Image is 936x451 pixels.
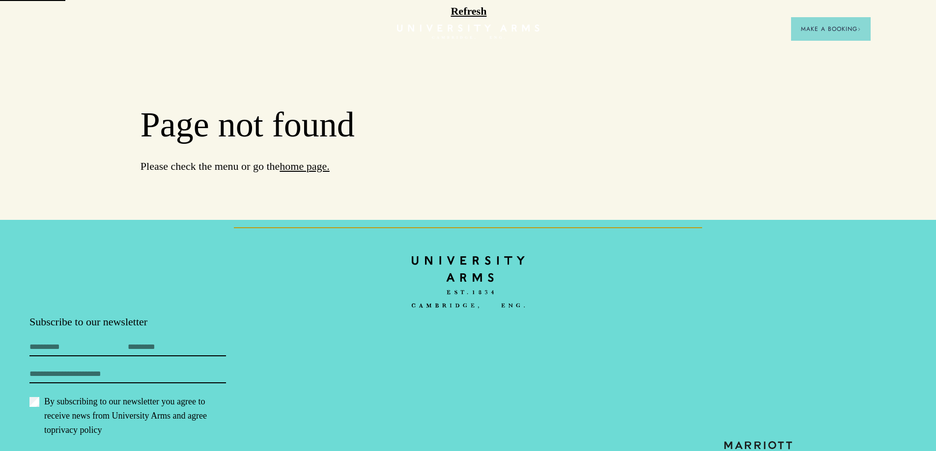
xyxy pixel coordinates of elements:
[801,25,861,33] span: Make a Booking
[791,17,871,41] button: Make a BookingArrow icon
[412,249,525,315] img: bc90c398f2f6aa16c3ede0e16ee64a97.svg
[29,315,322,329] p: Subscribe to our newsletter
[51,425,102,435] span: privacy policy
[857,27,861,31] img: Arrow icon
[141,158,795,175] p: Please check the menu or go the
[29,397,39,407] input: By subscribing to our newsletter you agree to receive news from University Arms and agree topriva...
[412,249,525,315] a: Home
[397,25,539,40] a: Home
[280,160,329,172] a: home page.
[29,395,226,437] label: By subscribing to our newsletter you agree to receive news from University Arms and agree to
[450,2,487,21] button: Refresh
[141,104,795,146] h1: Page not found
